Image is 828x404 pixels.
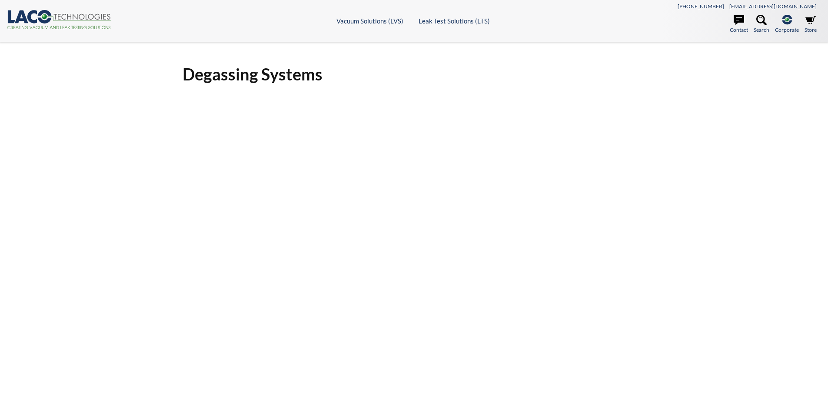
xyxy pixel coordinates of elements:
[183,63,646,85] h1: Degassing Systems
[729,3,817,10] a: [EMAIL_ADDRESS][DOMAIN_NAME]
[678,3,724,10] a: [PHONE_NUMBER]
[775,26,799,34] span: Corporate
[754,15,769,34] a: Search
[336,17,403,25] a: Vacuum Solutions (LVS)
[730,15,748,34] a: Contact
[805,15,817,34] a: Store
[419,17,490,25] a: Leak Test Solutions (LTS)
